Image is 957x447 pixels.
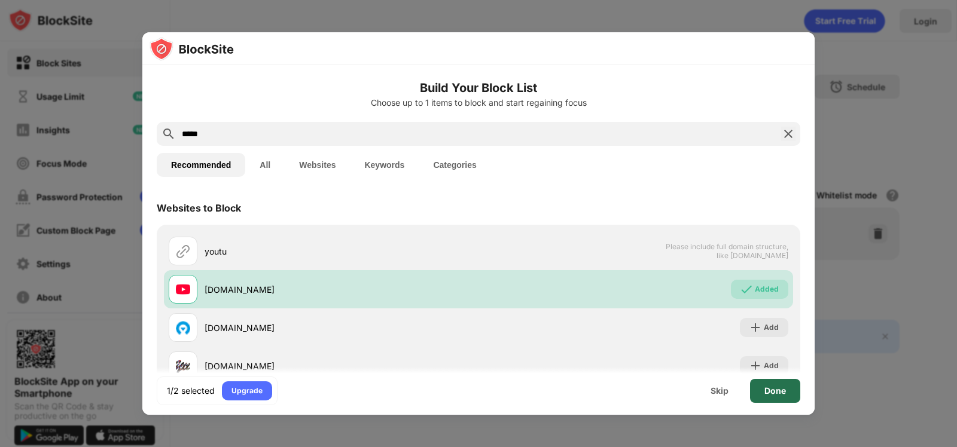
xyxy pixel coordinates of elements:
[419,153,490,177] button: Categories
[157,98,800,108] div: Choose up to 1 items to block and start regaining focus
[161,127,176,141] img: search.svg
[176,359,190,373] img: favicons
[711,386,729,396] div: Skip
[764,322,779,333] div: Add
[150,37,234,61] img: logo-blocksite.svg
[231,385,263,397] div: Upgrade
[205,360,478,372] div: [DOMAIN_NAME]
[157,79,800,97] h6: Build Your Block List
[167,385,215,397] div: 1/2 selected
[764,386,786,396] div: Done
[205,283,478,296] div: [DOMAIN_NAME]
[205,245,478,258] div: youtu
[764,360,779,372] div: Add
[157,202,241,214] div: Websites to Block
[176,282,190,296] img: favicons
[176,320,190,335] img: favicons
[245,153,285,177] button: All
[157,153,245,177] button: Recommended
[781,127,796,141] img: search-close
[205,322,478,334] div: [DOMAIN_NAME]
[755,283,779,295] div: Added
[285,153,350,177] button: Websites
[350,153,419,177] button: Keywords
[176,244,190,258] img: url.svg
[665,242,788,260] span: Please include full domain structure, like [DOMAIN_NAME]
